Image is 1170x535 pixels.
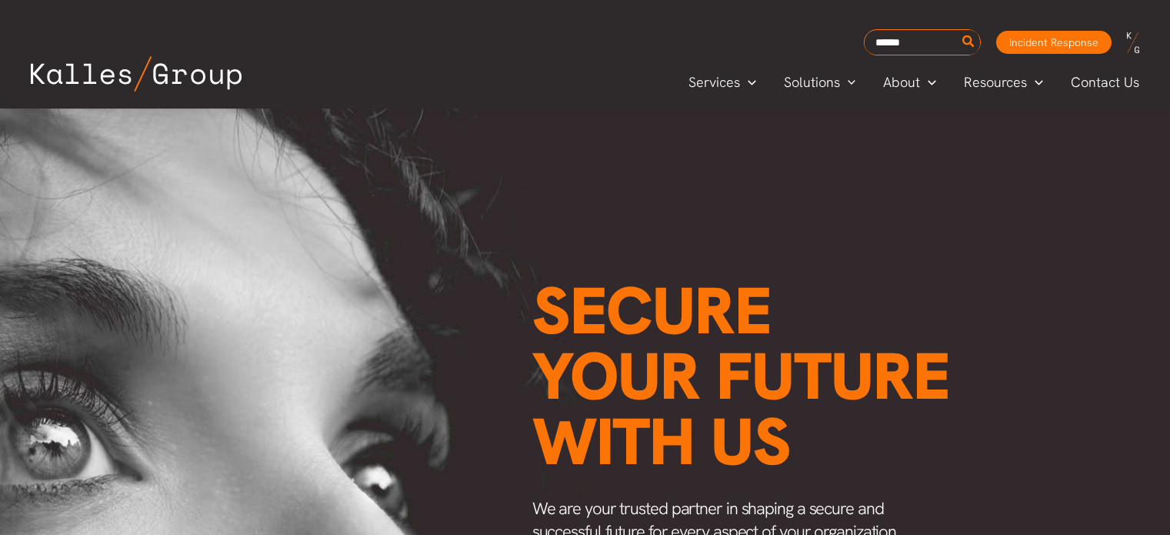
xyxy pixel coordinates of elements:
[840,71,856,94] span: Menu Toggle
[740,71,756,94] span: Menu Toggle
[31,56,242,92] img: Kalles Group
[959,30,978,55] button: Search
[883,71,920,94] span: About
[964,71,1027,94] span: Resources
[1071,71,1139,94] span: Contact Us
[996,31,1112,54] a: Incident Response
[675,71,770,94] a: ServicesMenu Toggle
[675,69,1155,95] nav: Primary Site Navigation
[770,71,870,94] a: SolutionsMenu Toggle
[1027,71,1043,94] span: Menu Toggle
[784,71,840,94] span: Solutions
[869,71,950,94] a: AboutMenu Toggle
[950,71,1057,94] a: ResourcesMenu Toggle
[920,71,936,94] span: Menu Toggle
[1057,71,1155,94] a: Contact Us
[688,71,740,94] span: Services
[532,268,950,484] span: Secure your future with us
